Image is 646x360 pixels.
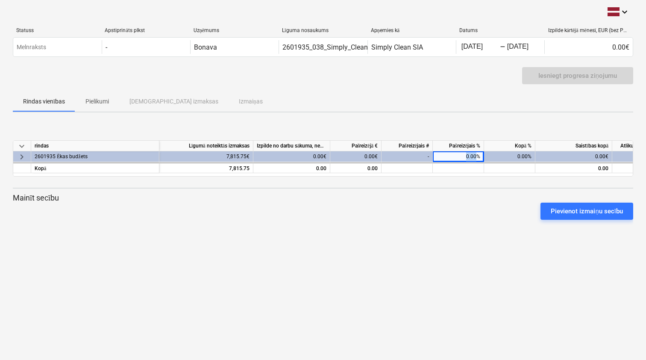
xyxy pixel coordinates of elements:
button: Pievienot izmaiņu secību [540,203,633,220]
div: rindas [31,141,159,151]
div: Kopā % [484,141,535,151]
div: Pašreizējais # [382,141,433,151]
div: Pievienot izmaiņu secību [551,206,623,217]
div: Līguma nosaukums [282,27,364,34]
p: Rindas vienības [23,97,65,106]
span: keyboard_arrow_down [17,141,27,151]
div: - [106,43,107,51]
div: 7,815.75€ [159,151,253,162]
div: Pašreizējais % [433,141,484,151]
div: Saistības kopā [535,141,612,151]
div: 0.00€ [330,151,382,162]
div: 0.00% [484,151,535,162]
p: Pielikumi [85,97,109,106]
p: Melnraksts [17,43,46,52]
div: Bonava [194,43,217,51]
div: Izpilde no darbu sākuma, neskaitot kārtējā mēneša izpildi [253,141,330,151]
div: - [382,151,433,162]
input: Beigu datums [505,41,546,53]
div: 2601935_038_Simply_Clean_SIA_20250731_Ligums_generaltirisana_2025-2_EV44_1karta.pdf [282,43,565,51]
div: Statuss [16,27,98,33]
div: 0.00 [330,162,382,173]
div: 7,815.75 [163,163,250,174]
span: keyboard_arrow_right [17,151,27,162]
div: 0.00€ [253,151,330,162]
div: 0.00 [535,162,612,173]
input: Sākuma datums [460,41,500,53]
div: Uzņēmums [194,27,275,34]
div: Pašreizējā € [330,141,382,151]
div: 0.00€ [544,40,633,54]
div: Simply Clean SIA [371,43,423,51]
div: Līgumā noteiktās izmaksas [159,141,253,151]
div: 0.00% [433,151,484,162]
div: Apstiprināts plkst [105,27,186,34]
div: Apņemies kā [371,27,452,34]
div: 2601935 Ēkas budžets [35,151,156,162]
div: Izpilde kārtējā mēnesī, EUR (bez PVN) [548,27,630,34]
div: Kopā [31,162,159,173]
div: - [500,44,505,50]
p: Mainīt secību [13,193,633,203]
i: keyboard_arrow_down [620,7,630,17]
div: Datums [459,27,541,33]
div: 0.00 [257,163,326,174]
div: 0.00€ [535,151,612,162]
